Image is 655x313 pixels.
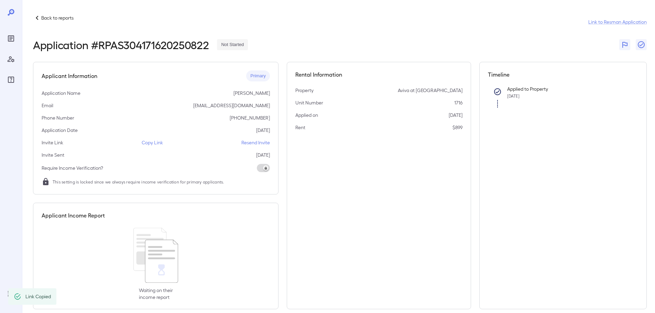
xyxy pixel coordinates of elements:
span: Not Started [217,42,248,48]
h5: Applicant Income Report [42,211,105,220]
p: [EMAIL_ADDRESS][DOMAIN_NAME] [193,102,270,109]
p: Rent [295,124,305,131]
p: Invite Link [42,139,63,146]
button: Flag Report [619,39,630,50]
div: Link Copied [25,290,51,303]
span: [DATE] [507,93,520,98]
p: Property [295,87,314,94]
div: Manage Users [6,54,17,65]
p: Invite Sent [42,152,64,158]
p: Email [42,102,53,109]
p: [DATE] [449,112,462,119]
p: Resend Invite [241,139,270,146]
p: Phone Number [42,114,74,121]
p: Unit Number [295,99,323,106]
p: [PERSON_NAME] [233,90,270,97]
p: $899 [452,124,462,131]
p: Application Name [42,90,80,97]
h2: Application # RPAS304171620250822 [33,38,209,51]
p: [DATE] [256,152,270,158]
p: Aviva at [GEOGRAPHIC_DATA] [398,87,462,94]
p: Application Date [42,127,78,134]
p: Copy Link [142,139,163,146]
a: Link to Resman Application [588,19,647,25]
button: Close Report [636,39,647,50]
h5: Timeline [488,70,638,79]
p: Require Income Verification? [42,165,103,171]
span: Primary [246,73,270,79]
h5: Applicant Information [42,72,97,80]
p: [PHONE_NUMBER] [230,114,270,121]
p: Applied on [295,112,318,119]
div: Log Out [6,288,17,299]
h5: Rental Information [295,70,462,79]
p: Back to reports [41,14,74,21]
p: Applied to Property [507,86,627,92]
p: Waiting on their income report [139,287,173,301]
p: 1716 [454,99,462,106]
p: [DATE] [256,127,270,134]
div: FAQ [6,74,17,85]
span: This setting is locked since we always require income verification for primary applicants. [53,178,224,185]
div: Reports [6,33,17,44]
